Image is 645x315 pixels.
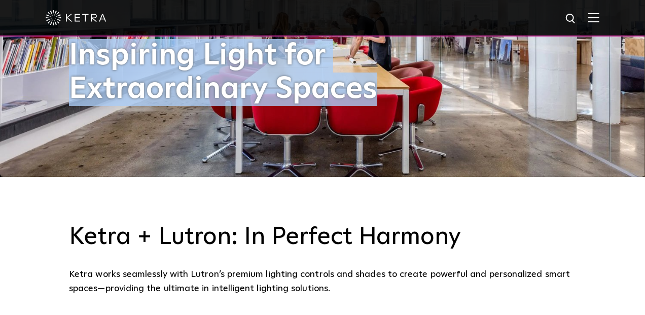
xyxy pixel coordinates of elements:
img: Hamburger%20Nav.svg [588,13,599,22]
h3: Ketra + Lutron: In Perfect Harmony [69,223,576,252]
h1: Inspiring Light for Extraordinary Spaces [69,39,399,106]
img: search icon [565,13,578,25]
div: Ketra works seamlessly with Lutron’s premium lighting controls and shades to create powerful and ... [69,267,576,296]
img: ketra-logo-2019-white [46,10,106,25]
